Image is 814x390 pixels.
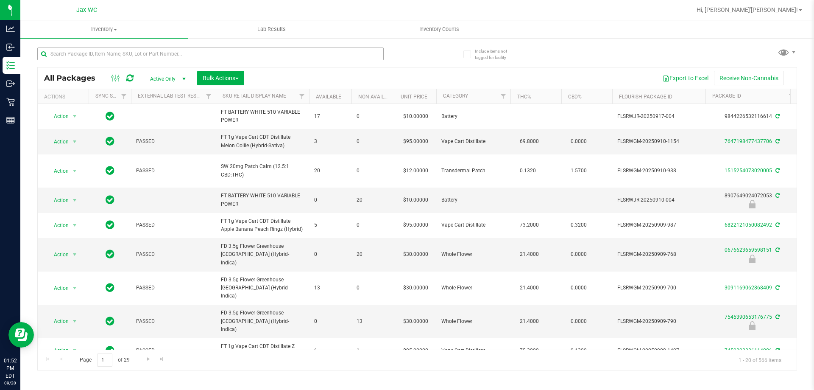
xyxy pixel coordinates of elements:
[657,71,714,85] button: Export to Excel
[314,167,346,175] span: 20
[725,285,772,291] a: 3091169062868409
[202,89,216,104] a: Filter
[70,249,80,261] span: select
[516,135,543,148] span: 69.8000
[46,165,69,177] span: Action
[566,219,591,231] span: 0.3200
[4,357,17,380] p: 01:52 PM EDT
[136,284,211,292] span: PASSED
[136,347,211,355] span: PASSED
[774,285,780,291] span: Sync from Compliance System
[496,89,510,104] a: Filter
[774,247,780,253] span: Sync from Compliance System
[136,250,211,258] span: PASSED
[106,219,114,231] span: In Sync
[399,219,432,231] span: $95.00000
[516,165,540,177] span: 0.1320
[566,315,591,328] span: 0.0000
[20,25,188,33] span: Inventory
[441,137,505,146] span: Vape Cart Distillate
[70,219,80,231] span: select
[399,282,432,294] span: $30.00000
[617,221,700,229] span: FLSRWGM-20250909-987
[725,314,772,320] a: 7545390653176775
[357,284,389,292] span: 0
[6,79,15,88] inline-svg: Outbound
[441,112,505,121] span: Battery
[117,89,131,104] a: Filter
[6,61,15,70] inline-svg: Inventory
[221,108,304,124] span: FT BATTERY WHITE 510 VARIABLE POWER
[70,136,80,148] span: select
[704,255,800,263] div: Newly Received
[357,196,389,204] span: 20
[441,221,505,229] span: Vape Cart Distillate
[106,315,114,327] span: In Sync
[357,137,389,146] span: 0
[399,248,432,261] span: $30.00000
[221,342,304,359] span: FT 1g Vape Cart CDT Distillate Z Cake x Creamsickle (Indica)
[136,137,211,146] span: PASSED
[697,6,798,13] span: Hi, [PERSON_NAME]'[PERSON_NAME]!
[517,94,531,100] a: THC%
[785,89,799,104] a: Filter
[314,317,346,325] span: 0
[774,314,780,320] span: Sync from Compliance System
[70,165,80,177] span: select
[70,282,80,294] span: select
[357,167,389,175] span: 0
[704,192,800,208] div: 8907649024072053
[44,73,104,83] span: All Packages
[106,194,114,206] span: In Sync
[704,200,800,208] div: Newly Received
[70,110,80,122] span: select
[46,315,69,327] span: Action
[46,110,69,122] span: Action
[316,94,341,100] a: Available
[399,110,432,123] span: $10.00000
[566,345,591,357] span: 0.1300
[6,98,15,106] inline-svg: Retail
[357,112,389,121] span: 0
[443,93,468,99] a: Category
[314,347,346,355] span: 6
[106,135,114,147] span: In Sync
[566,248,591,261] span: 0.0000
[566,165,591,177] span: 1.5700
[136,317,211,325] span: PASSED
[732,354,788,366] span: 1 - 20 of 566 items
[441,284,505,292] span: Whole Flower
[136,167,211,175] span: PASSED
[617,284,700,292] span: FLSRWGM-20250909-700
[357,221,389,229] span: 0
[357,347,389,355] span: 1
[566,282,591,294] span: 0.0000
[774,168,780,174] span: Sync from Compliance System
[70,315,80,327] span: select
[714,71,784,85] button: Receive Non-Cannabis
[475,48,517,61] span: Include items not tagged for facility
[399,315,432,328] span: $30.00000
[106,110,114,122] span: In Sync
[156,354,168,365] a: Go to the last page
[774,348,780,354] span: Sync from Compliance System
[401,94,427,100] a: Unit Price
[399,135,432,148] span: $95.00000
[44,94,85,100] div: Actions
[357,250,389,258] span: 20
[6,116,15,124] inline-svg: Reports
[399,165,432,177] span: $12.00000
[441,250,505,258] span: Whole Flower
[617,137,700,146] span: FLSRWGM-20250910-1154
[46,194,69,206] span: Action
[712,93,741,99] a: Package ID
[355,20,523,38] a: Inventory Counts
[188,20,355,38] a: Lab Results
[221,242,304,267] span: FD 3.5g Flower Greenhouse [GEOGRAPHIC_DATA] (Hybrid-Indica)
[704,321,800,330] div: Newly Received
[106,345,114,356] span: In Sync
[516,248,543,261] span: 21.4000
[725,168,772,174] a: 1515254073020005
[568,94,582,100] a: CBD%
[106,165,114,177] span: In Sync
